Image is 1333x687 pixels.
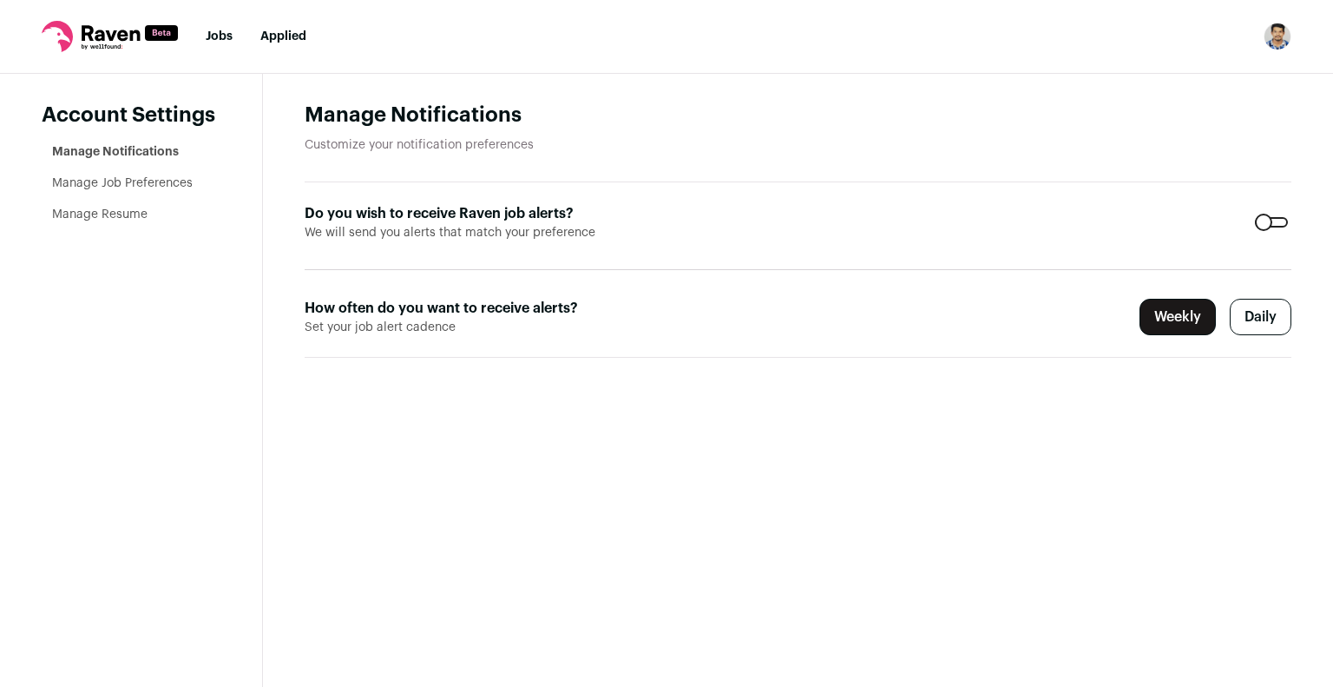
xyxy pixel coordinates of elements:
a: Manage Resume [52,208,148,221]
a: Manage Job Preferences [52,177,193,189]
a: Applied [260,30,306,43]
h1: Manage Notifications [305,102,1291,129]
label: Do you wish to receive Raven job alerts? [305,203,622,224]
span: Set your job alert cadence [305,319,622,336]
span: We will send you alerts that match your preference [305,224,622,241]
a: Jobs [206,30,233,43]
header: Account Settings [42,102,220,129]
label: Weekly [1139,299,1216,335]
label: Daily [1230,299,1291,335]
button: Open dropdown [1264,23,1291,50]
p: Customize your notification preferences [305,136,1291,154]
img: 19067795-medium_jpg [1264,23,1291,50]
a: Manage Notifications [52,146,179,158]
label: How often do you want to receive alerts? [305,298,622,319]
